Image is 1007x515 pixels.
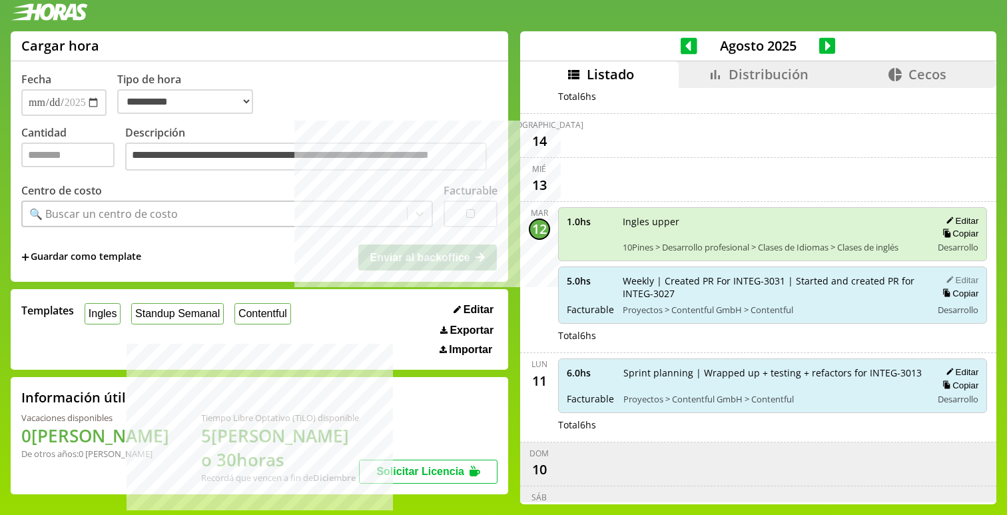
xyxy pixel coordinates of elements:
button: Editar [942,366,978,378]
div: 14 [529,131,550,152]
h1: 5 [PERSON_NAME] o 30 horas [201,424,359,472]
span: Listado [587,65,634,83]
button: Editar [942,274,978,286]
label: Cantidad [21,125,125,174]
span: 10Pines > Desarrollo profesional > Clases de Idiomas > Clases de inglés [623,241,923,253]
span: Facturable [567,303,613,316]
span: Facturable [567,392,614,405]
div: sáb [531,492,547,503]
span: Proyectos > Contentful GmbH > Contentful [623,304,923,316]
button: Copiar [938,380,978,391]
button: Standup Semanal [131,303,224,324]
div: scrollable content [520,88,996,503]
span: Ingles upper [623,215,923,228]
div: Recordá que vencen a fin de [201,472,359,484]
div: De otros años: 0 [PERSON_NAME] [21,448,169,460]
b: Diciembre [313,472,356,484]
span: +Guardar como template [21,250,141,264]
span: Exportar [450,324,494,336]
select: Tipo de hora [117,89,253,114]
h1: 0 [PERSON_NAME] [21,424,169,448]
button: Editar [942,215,978,227]
button: Contentful [234,303,291,324]
h1: Cargar hora [21,37,99,55]
span: Editar [464,304,494,316]
div: [DEMOGRAPHIC_DATA] [496,119,583,131]
span: Desarrollo [938,304,978,316]
button: Copiar [938,228,978,239]
button: Editar [450,303,498,316]
button: Exportar [436,324,498,337]
img: logotipo [11,3,88,21]
label: Centro de costo [21,183,102,198]
label: Fecha [21,72,51,87]
label: Descripción [125,125,498,174]
span: Weekly | Created PR For INTEG-3031 | Started and created PR for INTEG-3027 [623,274,923,300]
div: dom [529,448,549,459]
span: 5.0 hs [567,274,613,287]
span: Sprint planning | Wrapped up + testing + refactors for INTEG-3013 [623,366,923,379]
span: 6.0 hs [567,366,614,379]
span: + [21,250,29,264]
div: 12 [529,219,550,240]
div: Total 6 hs [558,329,988,342]
div: Vacaciones disponibles [21,412,169,424]
span: Templates [21,303,74,318]
button: Ingles [85,303,121,324]
button: Copiar [938,288,978,299]
div: mié [532,163,546,175]
div: 10 [529,459,550,480]
div: Tiempo Libre Optativo (TiLO) disponible [201,412,359,424]
div: lun [531,358,547,370]
input: Cantidad [21,143,115,167]
button: Solicitar Licencia [359,460,498,484]
span: Distribución [729,65,809,83]
div: mar [531,207,548,219]
label: Facturable [444,183,498,198]
h2: Información útil [21,388,126,406]
div: 13 [529,175,550,196]
span: Proyectos > Contentful GmbH > Contentful [623,393,923,405]
div: Total 6 hs [558,90,988,103]
div: Total 6 hs [558,418,988,431]
span: Cecos [908,65,946,83]
span: Solicitar Licencia [376,466,464,477]
span: Agosto 2025 [697,37,819,55]
textarea: Descripción [125,143,487,171]
label: Tipo de hora [117,72,264,116]
div: 🔍 Buscar un centro de costo [29,207,178,221]
span: Desarrollo [938,241,978,253]
span: Desarrollo [938,393,978,405]
div: 11 [529,370,550,391]
span: Importar [449,344,492,356]
span: 1.0 hs [567,215,613,228]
